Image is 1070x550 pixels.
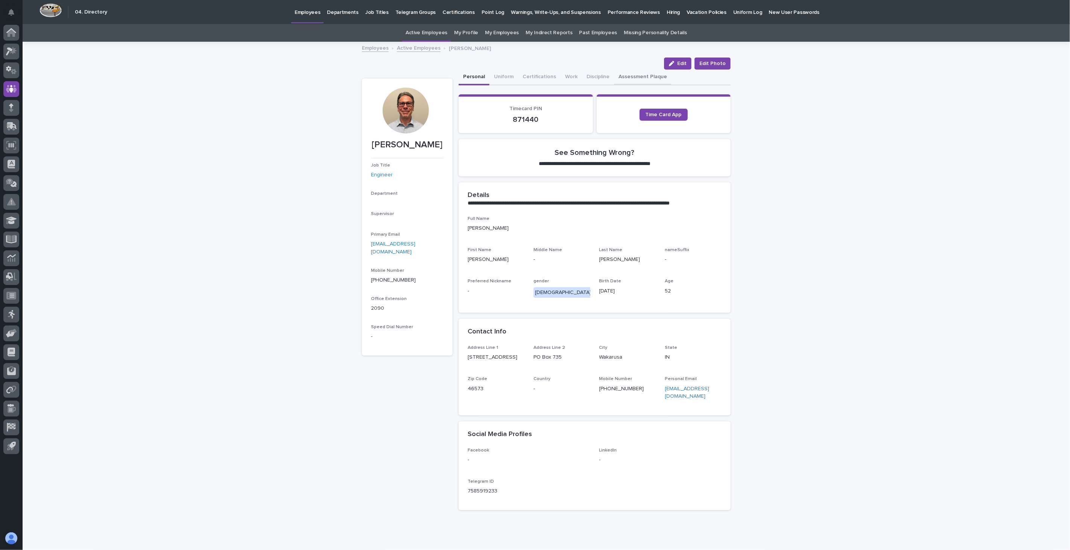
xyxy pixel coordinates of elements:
a: Time Card App [640,109,688,121]
span: Mobile Number [371,268,404,273]
div: [DEMOGRAPHIC_DATA] [533,287,593,298]
button: Edit [664,58,692,70]
a: [PHONE_NUMBER] [371,277,416,283]
span: LinkedIn [599,448,617,453]
span: Last Name [599,248,623,252]
button: Notifications [3,5,19,20]
a: Past Employees [579,24,617,42]
p: [PERSON_NAME] [468,256,524,264]
span: Personal Email [665,377,697,381]
a: My Employees [485,24,519,42]
span: Timecard PIN [509,106,542,111]
a: Employees [362,43,389,52]
button: Personal [459,70,489,85]
a: [EMAIL_ADDRESS][DOMAIN_NAME] [371,241,415,255]
span: Middle Name [533,248,562,252]
p: - [468,456,590,464]
p: 2090 [371,305,444,312]
span: Job Title [371,163,390,168]
span: Full Name [468,217,489,221]
p: [STREET_ADDRESS] [468,353,524,361]
span: Address Line 1 [468,345,498,350]
p: Wakarusa [599,353,656,361]
span: Edit [677,61,687,66]
a: Active Employees [406,24,447,42]
span: State [665,345,677,350]
button: Uniform [489,70,518,85]
span: Country [533,377,550,381]
span: Edit Photo [699,60,726,67]
a: Missing Personality Details [624,24,687,42]
span: Age [665,279,673,283]
p: PO Box 735 [533,353,590,361]
button: users-avatar [3,530,19,546]
button: Assessment Plaque [614,70,672,85]
a: My Profile [454,24,478,42]
a: [PHONE_NUMBER] [599,386,644,391]
span: Zip Code [468,377,487,381]
span: Address Line 2 [533,345,565,350]
p: [PERSON_NAME] [599,256,656,264]
h2: See Something Wrong? [555,148,635,157]
h2: Contact Info [468,328,506,336]
p: IN [665,353,722,361]
p: - [468,287,524,295]
p: [PERSON_NAME] [449,44,491,52]
p: [PERSON_NAME] [468,224,722,232]
span: Preferred Nickname [468,279,511,283]
span: City [599,345,608,350]
a: [EMAIL_ADDRESS][DOMAIN_NAME] [665,386,709,399]
img: Workspace Logo [40,3,62,17]
h2: Social Media Profiles [468,430,532,439]
span: Department [371,191,398,196]
a: Engineer [371,171,393,179]
a: Active Employees [397,43,441,52]
p: - [371,333,444,341]
p: - [599,456,722,464]
span: gender [533,279,549,283]
p: [PERSON_NAME] [371,139,444,150]
button: Discipline [582,70,614,85]
span: First Name [468,248,491,252]
span: Facebook [468,448,489,453]
span: Telegram ID [468,479,494,484]
p: - [533,385,590,393]
span: Office Extension [371,297,407,301]
h2: Details [468,191,489,200]
button: Work [561,70,582,85]
button: Certifications [518,70,561,85]
p: 46573 [468,385,524,393]
span: Birth Date [599,279,622,283]
p: [DATE] [599,287,656,295]
span: Speed Dial Number [371,325,413,329]
p: 871440 [468,115,584,124]
span: Mobile Number [599,377,632,381]
div: Notifications [9,9,19,21]
p: 7585919233 [468,487,590,495]
p: - [533,256,590,264]
span: nameSuffix [665,248,689,252]
span: Primary Email [371,232,400,237]
a: My Indirect Reports [526,24,572,42]
button: Edit Photo [695,58,731,70]
p: 52 [665,287,722,295]
h2: 04. Directory [75,9,107,15]
p: - [665,256,722,264]
span: Time Card App [646,112,682,117]
span: Supervisor [371,212,394,216]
